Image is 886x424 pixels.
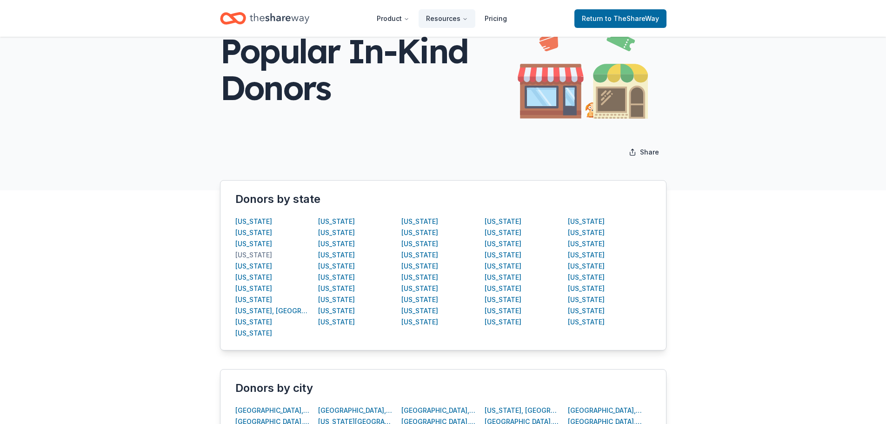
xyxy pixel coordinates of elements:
button: [US_STATE] [235,294,272,305]
button: [US_STATE] [318,261,355,272]
nav: Main [369,7,514,29]
div: [US_STATE] [485,249,521,261]
button: [US_STATE], [GEOGRAPHIC_DATA] [235,305,310,316]
button: [US_STATE] [401,294,438,305]
button: [US_STATE] [401,316,438,328]
button: [US_STATE] [568,283,605,294]
button: [US_STATE] [235,328,272,339]
div: Donors by city [235,381,651,396]
button: [US_STATE] [235,283,272,294]
button: [US_STATE] [235,261,272,272]
button: Resources [419,9,475,28]
button: [GEOGRAPHIC_DATA], [GEOGRAPHIC_DATA] [401,405,476,416]
button: Product [369,9,417,28]
button: [US_STATE] [568,294,605,305]
button: [US_STATE] [485,238,521,249]
button: [US_STATE], [GEOGRAPHIC_DATA] [485,405,560,416]
button: [US_STATE] [568,305,605,316]
button: [US_STATE] [485,272,521,283]
a: Pricing [477,9,514,28]
div: [US_STATE] [318,216,355,227]
button: [US_STATE] [318,305,355,316]
div: [US_STATE] [235,238,272,249]
button: [US_STATE] [318,227,355,238]
button: [US_STATE] [568,216,605,227]
button: [US_STATE] [235,249,272,261]
span: Return [582,13,659,24]
button: [US_STATE] [235,272,272,283]
button: [US_STATE] [568,316,605,328]
button: [US_STATE] [318,272,355,283]
button: [US_STATE] [568,238,605,249]
button: [US_STATE] [485,216,521,227]
button: [US_STATE] [485,283,521,294]
button: [US_STATE] [318,238,355,249]
button: [US_STATE] [401,283,438,294]
button: [US_STATE] [401,249,438,261]
button: [US_STATE] [568,227,605,238]
img: Illustration for popular page [518,20,648,119]
button: [US_STATE] [235,316,272,328]
button: [US_STATE] [485,305,521,316]
button: [US_STATE] [485,294,521,305]
button: [US_STATE] [318,249,355,261]
a: Returnto TheShareWay [574,9,666,28]
a: Home [220,7,309,29]
button: [US_STATE] [401,216,438,227]
button: [US_STATE] [401,227,438,238]
div: [US_STATE] [568,249,605,261]
button: [GEOGRAPHIC_DATA], [GEOGRAPHIC_DATA] [235,405,310,416]
span: to TheShareWay [605,14,659,22]
button: [US_STATE] [485,261,521,272]
button: [US_STATE] [318,316,355,328]
button: [US_STATE] [568,272,605,283]
button: [US_STATE] [401,261,438,272]
button: [GEOGRAPHIC_DATA], [GEOGRAPHIC_DATA] [568,405,643,416]
div: [US_STATE] [235,216,272,227]
div: Donors by state [235,192,651,207]
span: Share [640,147,659,158]
button: [US_STATE] [318,294,355,305]
button: [US_STATE] [568,261,605,272]
button: [US_STATE] [485,316,521,328]
button: [US_STATE] [401,238,438,249]
button: [GEOGRAPHIC_DATA], [GEOGRAPHIC_DATA] [318,405,393,416]
button: [US_STATE] [485,227,521,238]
